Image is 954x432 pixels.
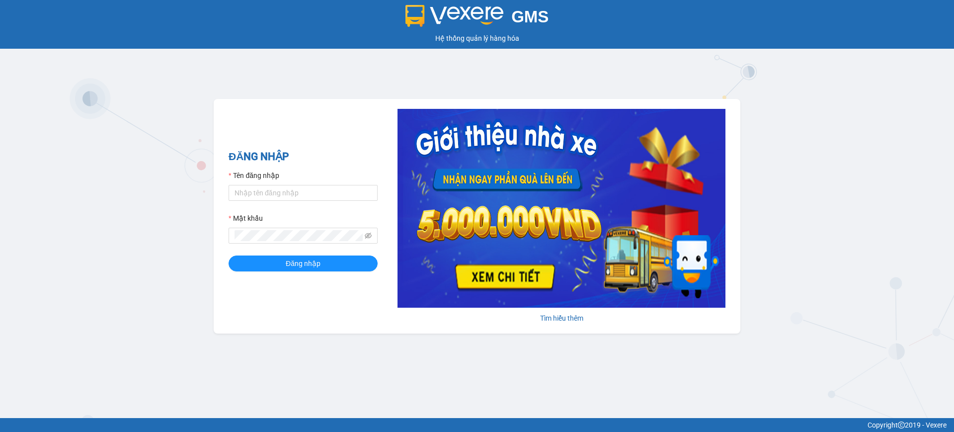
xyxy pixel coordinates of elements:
[511,7,549,26] span: GMS
[397,313,725,324] div: Tìm hiểu thêm
[229,185,378,201] input: Tên đăng nhập
[397,109,725,308] img: banner-0
[405,15,549,23] a: GMS
[229,170,279,181] label: Tên đăng nhập
[229,256,378,271] button: Đăng nhập
[229,213,263,224] label: Mật khẩu
[898,422,905,429] span: copyright
[405,5,504,27] img: logo 2
[235,230,363,241] input: Mật khẩu
[365,232,372,239] span: eye-invisible
[7,420,947,431] div: Copyright 2019 - Vexere
[2,33,952,44] div: Hệ thống quản lý hàng hóa
[286,258,320,269] span: Đăng nhập
[229,149,378,165] h2: ĐĂNG NHẬP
